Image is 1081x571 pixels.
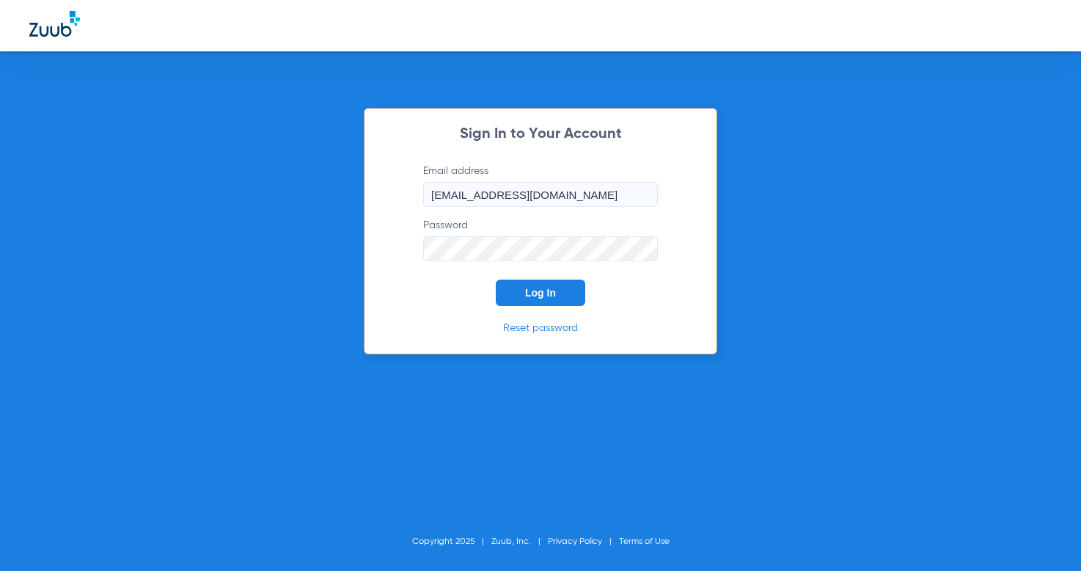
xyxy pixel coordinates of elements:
[423,182,658,207] input: Email address
[423,236,658,261] input: Password
[503,323,578,333] a: Reset password
[29,11,80,37] img: Zuub Logo
[496,280,585,306] button: Log In
[491,534,548,549] li: Zuub, Inc.
[548,537,602,546] a: Privacy Policy
[423,218,658,261] label: Password
[412,534,491,549] li: Copyright 2025
[423,164,658,207] label: Email address
[1008,501,1081,571] iframe: Chat Widget
[401,127,680,142] h2: Sign In to Your Account
[525,287,556,299] span: Log In
[619,537,670,546] a: Terms of Use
